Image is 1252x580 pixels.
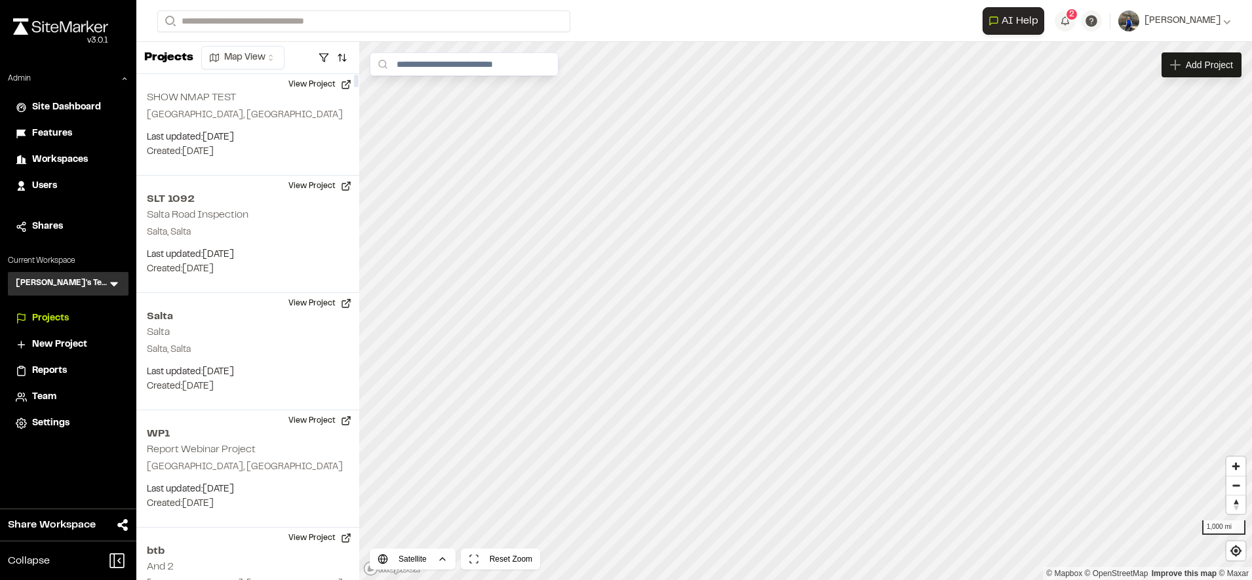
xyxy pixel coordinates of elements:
button: View Project [281,528,359,549]
button: Satellite [370,549,456,570]
button: Reset bearing to north [1226,495,1245,514]
a: Features [16,126,121,141]
canvas: Map [359,42,1252,580]
span: [PERSON_NAME] [1144,14,1221,28]
h2: Salta [147,309,349,324]
span: Projects [32,311,69,326]
span: 2 [1069,9,1074,20]
span: Share Workspace [8,517,96,533]
button: Open AI Assistant [983,7,1044,35]
span: Users [32,179,57,193]
h2: btb [147,543,349,559]
p: Created: [DATE] [147,262,349,277]
p: Projects [144,49,193,67]
a: Map feedback [1152,569,1217,578]
span: Features [32,126,72,141]
button: Find my location [1226,541,1245,560]
button: [PERSON_NAME] [1118,10,1231,31]
span: Site Dashboard [32,100,101,115]
button: Zoom out [1226,476,1245,495]
span: Workspaces [32,153,88,167]
button: View Project [281,293,359,314]
p: Last updated: [DATE] [147,248,349,262]
h2: WP1 [147,426,349,442]
a: Workspaces [16,153,121,167]
button: View Project [281,176,359,197]
p: [GEOGRAPHIC_DATA], [GEOGRAPHIC_DATA] [147,460,349,474]
h2: SLT 1092 [147,191,349,207]
a: OpenStreetMap [1085,569,1148,578]
span: Shares [32,220,63,234]
h2: SHOW NMAP TEST [147,93,236,102]
p: Current Workspace [8,255,128,267]
span: AI Help [1002,13,1038,29]
span: Team [32,390,56,404]
a: Mapbox [1046,569,1082,578]
p: Last updated: [DATE] [147,130,349,145]
div: Oh geez...please don't... [13,35,108,47]
button: 2 [1055,10,1076,31]
h2: Salta Road Inspection [147,210,248,220]
a: Mapbox logo [363,561,421,576]
span: Settings [32,416,69,431]
p: Salta, Salta [147,343,349,357]
a: Maxar [1219,569,1249,578]
button: Search [157,10,181,32]
p: Created: [DATE] [147,497,349,511]
button: View Project [281,74,359,95]
a: New Project [16,338,121,352]
a: Team [16,390,121,404]
span: Reports [32,364,67,378]
button: Reset Zoom [461,549,540,570]
a: Settings [16,416,121,431]
p: Created: [DATE] [147,145,349,159]
p: Last updated: [DATE] [147,365,349,379]
h2: Salta [147,328,170,337]
p: Admin [8,73,31,85]
span: New Project [32,338,87,352]
img: rebrand.png [13,18,108,35]
span: Add Project [1186,58,1233,71]
p: [GEOGRAPHIC_DATA], [GEOGRAPHIC_DATA] [147,108,349,123]
img: User [1118,10,1139,31]
button: Zoom in [1226,457,1245,476]
span: Collapse [8,553,50,569]
a: Projects [16,311,121,326]
button: View Project [281,410,359,431]
p: Salta, Salta [147,225,349,240]
p: Last updated: [DATE] [147,482,349,497]
a: Reports [16,364,121,378]
div: Open AI Assistant [983,7,1049,35]
h3: [PERSON_NAME]'s Test [16,277,108,290]
a: Users [16,179,121,193]
p: Created: [DATE] [147,379,349,394]
a: Shares [16,220,121,234]
a: Site Dashboard [16,100,121,115]
div: 1,000 mi [1202,520,1245,535]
